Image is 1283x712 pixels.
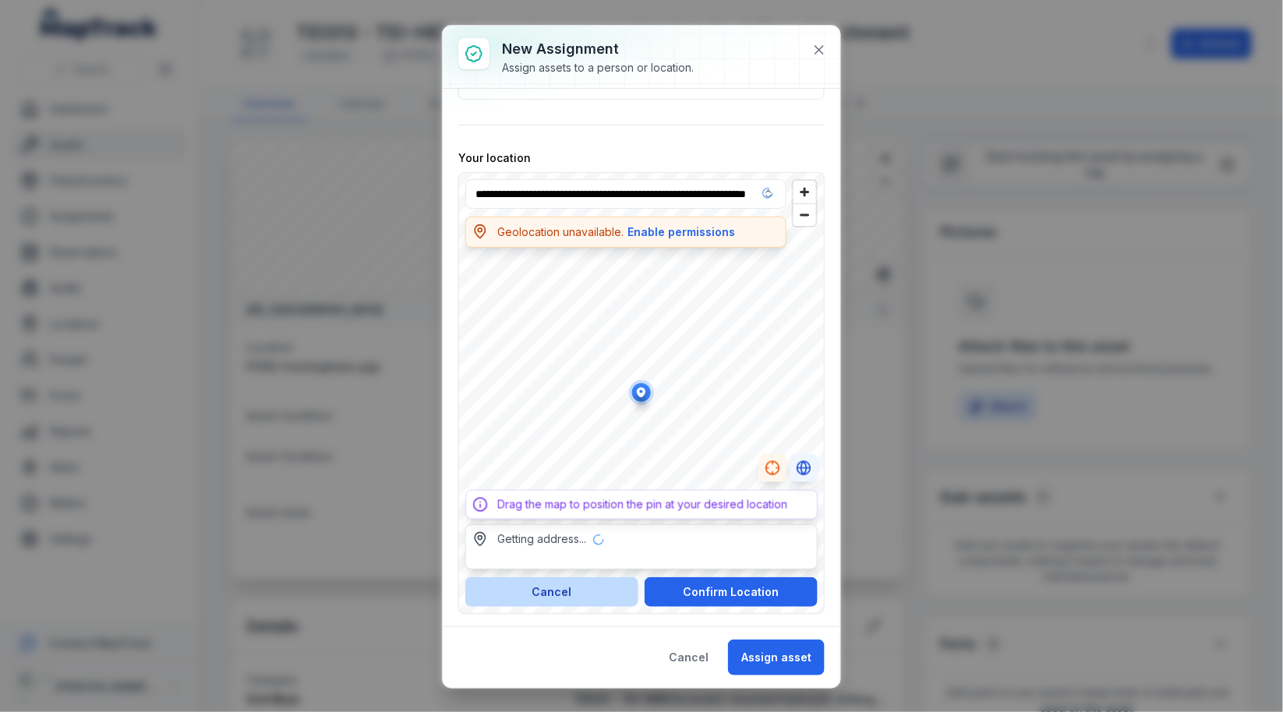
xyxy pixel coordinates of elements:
[497,224,736,241] div: Geolocation unavailable.
[502,38,694,60] h3: New assignment
[459,173,825,614] canvas: Map
[497,531,605,547] div: Getting address...
[502,60,694,76] div: Assign assets to a person or location.
[645,577,818,607] button: Confirm Location
[627,224,736,241] button: Enable permissions
[465,577,638,607] button: Cancel
[793,181,816,203] button: Zoom in
[458,150,531,166] label: Your location
[497,497,787,513] div: Drag the map to position the pin at your desired location
[656,640,722,675] button: Cancel
[793,203,816,226] button: Zoom out
[790,454,818,482] button: Switch to Satellite View
[728,640,825,675] button: Assign asset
